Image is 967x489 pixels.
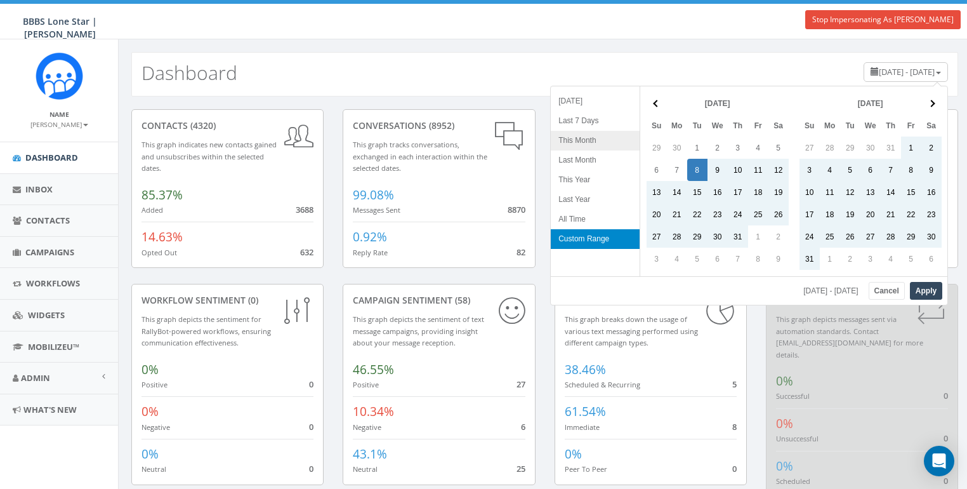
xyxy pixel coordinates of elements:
[647,181,667,203] td: 13
[799,159,820,181] td: 3
[565,314,698,347] small: This graph breaks down the usage of various text messaging performed using different campaign types.
[728,114,748,137] th: Th
[687,114,707,137] th: Tu
[667,159,687,181] td: 7
[426,119,454,131] span: (8952)
[820,92,921,114] th: [DATE]
[141,229,183,245] span: 14.63%
[551,170,640,190] li: This Year
[25,246,74,258] span: Campaigns
[732,463,737,474] span: 0
[647,137,667,159] td: 29
[452,294,470,306] span: (58)
[551,229,640,249] li: Custom Range
[516,463,525,474] span: 25
[565,380,640,389] small: Scheduled & Recurring
[647,225,667,248] td: 27
[353,119,525,132] div: conversations
[23,15,97,40] span: BBBS Lone Star | [PERSON_NAME]
[141,380,168,389] small: Positive
[768,137,789,159] td: 5
[803,287,863,295] span: [DATE] - [DATE]
[141,314,271,347] small: This graph depicts the sentiment for RallyBot-powered workflows, ensuring communication effective...
[309,421,313,432] span: 0
[860,225,881,248] td: 27
[551,190,640,210] li: Last Year
[565,422,600,432] small: Immediate
[551,91,640,111] li: [DATE]
[353,422,381,432] small: Negative
[667,114,687,137] th: Mo
[881,248,901,270] td: 4
[799,137,820,159] td: 27
[26,215,70,226] span: Contacts
[799,181,820,203] td: 10
[707,159,728,181] td: 9
[881,225,901,248] td: 28
[820,181,840,203] td: 11
[707,137,728,159] td: 2
[141,294,313,307] div: Workflow Sentiment
[799,114,820,137] th: Su
[748,114,768,137] th: Fr
[921,248,942,270] td: 6
[141,187,183,203] span: 85.37%
[901,248,921,270] td: 5
[707,203,728,225] td: 23
[921,114,942,137] th: Sa
[732,378,737,390] span: 5
[188,119,216,131] span: (4320)
[667,225,687,248] td: 28
[820,159,840,181] td: 4
[141,140,277,173] small: This graph indicates new contacts gained and unsubscribes within the selected dates.
[728,137,748,159] td: 3
[565,464,607,474] small: Peer To Peer
[687,159,707,181] td: 8
[353,464,378,474] small: Neutral
[728,248,748,270] td: 7
[667,137,687,159] td: 30
[901,225,921,248] td: 29
[551,111,640,131] li: Last 7 Days
[768,159,789,181] td: 12
[296,204,313,215] span: 3688
[687,248,707,270] td: 5
[49,110,69,119] small: Name
[881,137,901,159] td: 31
[869,282,905,300] button: Cancel
[748,181,768,203] td: 18
[901,203,921,225] td: 22
[707,248,728,270] td: 6
[768,114,789,137] th: Sa
[28,341,79,352] span: MobilizeU™
[768,248,789,270] td: 9
[141,446,159,462] span: 0%
[687,137,707,159] td: 1
[860,203,881,225] td: 20
[707,181,728,203] td: 16
[768,181,789,203] td: 19
[840,137,860,159] td: 29
[141,403,159,420] span: 0%
[776,434,819,443] small: Unsuccessful
[565,361,606,378] span: 38.46%
[26,278,80,289] span: Workflows
[840,114,860,137] th: Tu
[667,92,768,114] th: [DATE]
[353,140,487,173] small: This graph tracks conversations, exchanged in each interaction within the selected dates.
[881,159,901,181] td: 7
[910,282,942,300] button: Apply
[820,248,840,270] td: 1
[25,152,78,163] span: Dashboard
[30,118,88,130] a: [PERSON_NAME]
[944,390,948,401] span: 0
[840,203,860,225] td: 19
[353,314,484,347] small: This graph depicts the sentiment of text message campaigns, providing insight about your message ...
[901,159,921,181] td: 8
[748,225,768,248] td: 1
[879,66,935,77] span: [DATE] - [DATE]
[768,203,789,225] td: 26
[23,404,77,415] span: What's New
[667,248,687,270] td: 4
[36,52,83,100] img: Rally_Corp_Icon_1.png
